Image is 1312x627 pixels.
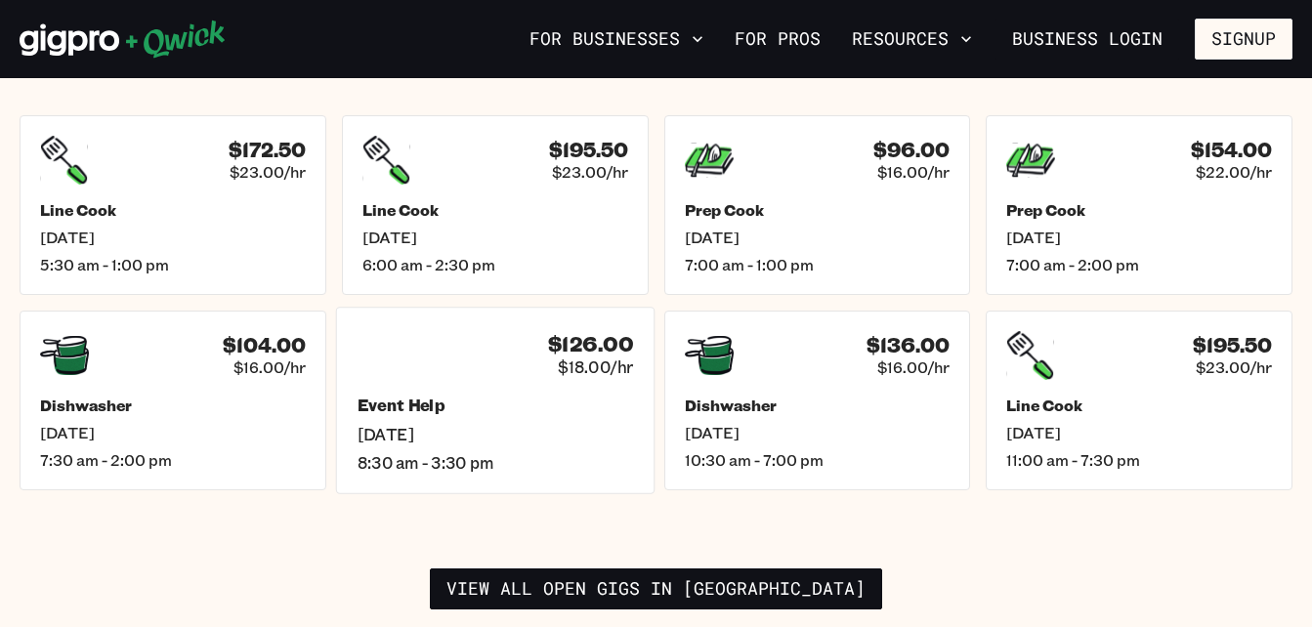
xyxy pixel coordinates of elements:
h4: $195.50 [549,138,628,162]
span: $16.00/hr [877,357,950,377]
span: [DATE] [1006,228,1272,247]
button: Resources [844,22,980,56]
span: 10:30 am - 7:00 pm [685,450,951,470]
a: $195.50$23.00/hrLine Cook[DATE]11:00 am - 7:30 pm [986,311,1292,490]
a: $195.50$23.00/hrLine Cook[DATE]6:00 am - 2:30 pm [342,115,649,295]
h5: Dishwasher [685,396,951,415]
h5: Event Help [357,396,633,416]
h4: $104.00 [223,333,306,357]
span: 8:30 am - 3:30 pm [357,452,633,473]
span: $18.00/hr [558,356,633,377]
span: [DATE] [357,424,633,444]
span: [DATE] [362,228,628,247]
span: [DATE] [40,228,306,247]
span: [DATE] [40,423,306,442]
span: [DATE] [1006,423,1272,442]
h5: Dishwasher [40,396,306,415]
h4: $126.00 [548,331,633,356]
a: $126.00$18.00/hrEvent Help[DATE]8:30 am - 3:30 pm [335,307,654,493]
span: [DATE] [685,228,951,247]
a: $96.00$16.00/hrPrep Cook[DATE]7:00 am - 1:00 pm [664,115,971,295]
span: $23.00/hr [230,162,306,182]
h4: $195.50 [1193,333,1272,357]
span: $16.00/hr [877,162,950,182]
h4: $172.50 [229,138,306,162]
h4: $136.00 [867,333,950,357]
a: Business Login [995,19,1179,60]
span: $23.00/hr [552,162,628,182]
span: $23.00/hr [1196,357,1272,377]
a: $172.50$23.00/hrLine Cook[DATE]5:30 am - 1:00 pm [20,115,326,295]
a: View all open gigs in [GEOGRAPHIC_DATA] [430,568,882,609]
a: For Pros [727,22,828,56]
span: 7:30 am - 2:00 pm [40,450,306,470]
h5: Line Cook [1006,396,1272,415]
a: $154.00$22.00/hrPrep Cook[DATE]7:00 am - 2:00 pm [986,115,1292,295]
a: $136.00$16.00/hrDishwasher[DATE]10:30 am - 7:00 pm [664,311,971,490]
button: For Businesses [522,22,711,56]
h5: Prep Cook [1006,200,1272,220]
h5: Line Cook [362,200,628,220]
span: 7:00 am - 1:00 pm [685,255,951,274]
span: 5:30 am - 1:00 pm [40,255,306,274]
h4: $96.00 [873,138,950,162]
h5: Prep Cook [685,200,951,220]
span: 6:00 am - 2:30 pm [362,255,628,274]
span: [DATE] [685,423,951,442]
a: $104.00$16.00/hrDishwasher[DATE]7:30 am - 2:00 pm [20,311,326,490]
span: 7:00 am - 2:00 pm [1006,255,1272,274]
span: 11:00 am - 7:30 pm [1006,450,1272,470]
h5: Line Cook [40,200,306,220]
span: $16.00/hr [233,357,306,377]
span: $22.00/hr [1196,162,1272,182]
h4: $154.00 [1191,138,1272,162]
button: Signup [1195,19,1292,60]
